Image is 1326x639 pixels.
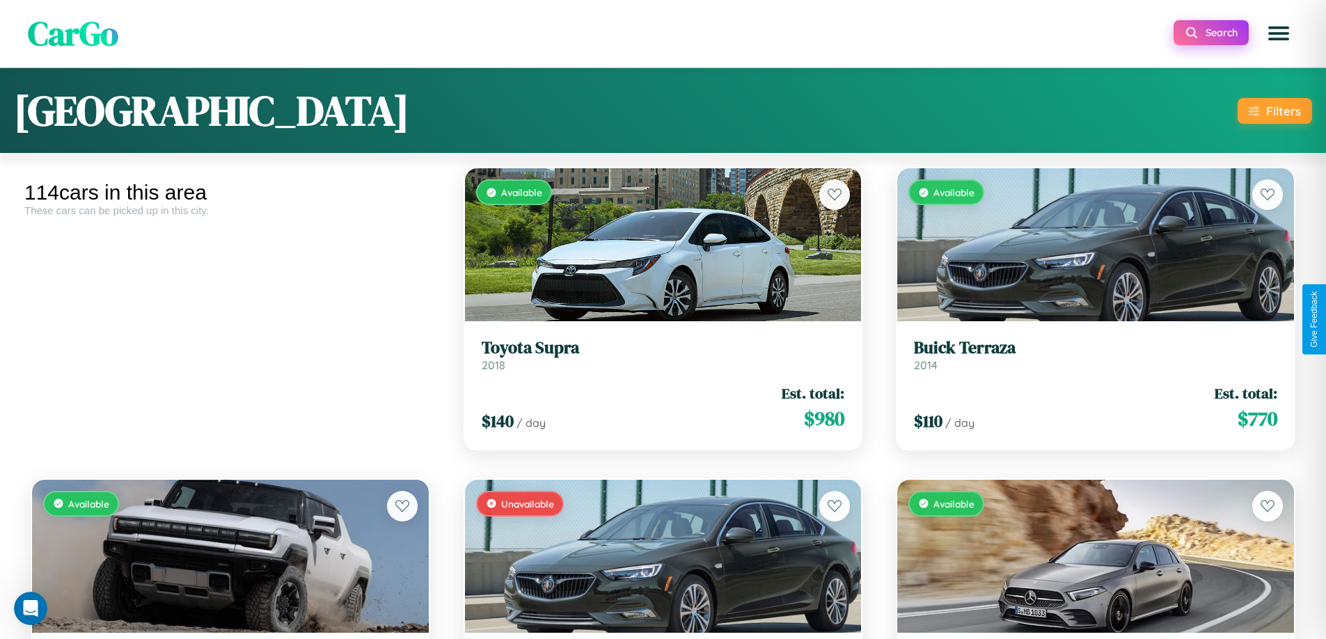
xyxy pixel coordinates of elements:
[14,82,409,139] h1: [GEOGRAPHIC_DATA]
[1238,98,1312,124] button: Filters
[933,186,974,198] span: Available
[914,338,1277,372] a: Buick Terraza2014
[482,338,845,372] a: Toyota Supra2018
[14,592,47,625] iframe: Intercom live chat
[516,416,546,430] span: / day
[482,338,845,358] h3: Toyota Supra
[24,204,436,216] div: These cars can be picked up in this city.
[1215,383,1277,403] span: Est. total:
[914,410,942,432] span: $ 110
[782,383,844,403] span: Est. total:
[1259,14,1298,53] button: Open menu
[28,10,118,56] span: CarGo
[501,498,554,510] span: Unavailable
[914,358,938,372] span: 2014
[482,410,514,432] span: $ 140
[1266,104,1301,118] div: Filters
[1238,405,1277,432] span: $ 770
[1174,20,1249,45] button: Search
[1206,26,1238,39] span: Search
[24,181,436,204] div: 114 cars in this area
[945,416,974,430] span: / day
[804,405,844,432] span: $ 980
[933,498,974,510] span: Available
[1309,291,1319,348] div: Give Feedback
[68,498,109,510] span: Available
[501,186,542,198] span: Available
[914,338,1277,358] h3: Buick Terraza
[482,358,505,372] span: 2018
